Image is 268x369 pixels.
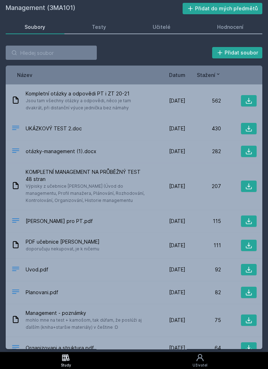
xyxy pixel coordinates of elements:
div: 207 [185,183,221,190]
a: Soubory [6,20,64,34]
div: Study [61,363,71,368]
span: [DATE] [169,148,185,155]
span: [DATE] [169,125,185,132]
div: PDF [11,343,20,353]
h2: Management (3MA101) [6,3,183,14]
span: [DATE] [169,183,185,190]
div: 282 [185,148,221,155]
a: Testy [73,20,125,34]
div: 111 [185,242,221,249]
div: PDF [11,216,20,227]
button: Název [17,71,32,79]
span: Výpisky z učebnice [PERSON_NAME] (Úvod do managementu, Profil manažera, Plánování, Rozhodování, K... [26,183,147,204]
span: [DATE] [169,344,185,352]
span: otázky-management (1).docx [26,148,96,155]
span: Jsou tam všechny otázky a odpovědi, něco je tam dvakrát, při distanční výuce jednička bez námahy [26,97,147,111]
span: [DATE] [169,242,185,249]
span: UKÁZKOVÝ TEST 2.doc [26,125,82,132]
div: Uživatel [193,363,207,368]
div: DOCX [11,146,20,157]
div: 562 [185,97,221,104]
a: Učitelé [134,20,190,34]
div: Hodnocení [217,24,243,31]
div: Učitelé [153,24,170,31]
div: Soubory [25,24,45,31]
div: 430 [185,125,221,132]
span: Kompletní otázky a odpovědi PT i ZT 20-21 [26,90,147,97]
div: PDF [11,287,20,298]
span: Stažení [197,71,215,79]
span: [DATE] [169,317,185,324]
a: Hodnocení [198,20,262,34]
div: DOC [11,124,20,134]
div: Testy [92,24,106,31]
span: Management - poznámky [26,310,147,317]
span: [DATE] [169,266,185,273]
div: PDF [11,265,20,275]
button: Stažení [197,71,221,79]
div: 115 [185,218,221,225]
span: [PERSON_NAME] pro PT.pdf [26,218,93,225]
span: [DATE] [169,97,185,104]
span: mohlo mne na test + kamošom, tak dúfam, že poslúži aj ďalším (kniha+staršie materiály) v češtine :D [26,317,147,331]
span: [DATE] [169,218,185,225]
button: Přidat do mých předmětů [183,3,263,14]
button: Datum [169,71,185,79]
span: [DATE] [169,289,185,296]
div: 92 [185,266,221,273]
button: Přidat soubor [212,47,263,58]
span: Planovani.pdf [26,289,58,296]
span: Organizovani a struktura.pdf [26,344,94,352]
span: Uvod.pdf [26,266,48,273]
input: Hledej soubor [6,46,97,60]
a: Uživatel [132,352,268,369]
div: 64 [185,344,221,352]
span: PDF učebnice [PERSON_NAME] [26,238,100,245]
span: KOMPLETNÍ MANAGEMENT NA PRŮBĚŽNÝ TEST 48 stran [26,168,147,183]
div: 75 [185,317,221,324]
span: doporučuju nekupovat, je k ničemu [26,245,100,253]
div: 82 [185,289,221,296]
